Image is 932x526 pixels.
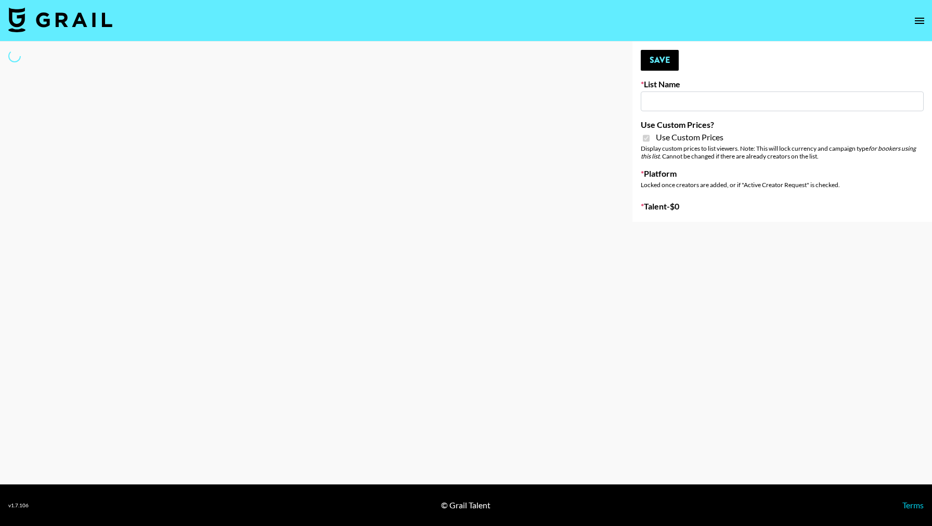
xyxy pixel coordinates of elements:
div: v 1.7.106 [8,502,29,509]
div: Locked once creators are added, or if "Active Creator Request" is checked. [641,181,924,189]
label: List Name [641,79,924,89]
div: © Grail Talent [441,500,490,510]
label: Platform [641,168,924,179]
a: Terms [902,500,924,510]
label: Use Custom Prices? [641,120,924,130]
em: for bookers using this list [641,144,916,160]
label: Talent - $ 0 [641,201,924,212]
button: Save [641,50,679,71]
span: Use Custom Prices [656,132,723,142]
div: Display custom prices to list viewers. Note: This will lock currency and campaign type . Cannot b... [641,144,924,160]
button: open drawer [909,10,930,31]
img: Grail Talent [8,7,112,32]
